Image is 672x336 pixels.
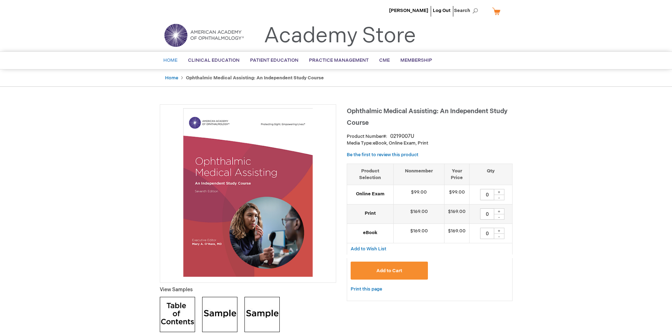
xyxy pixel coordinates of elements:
[379,57,390,63] span: CME
[309,57,369,63] span: Practice Management
[494,233,504,239] div: -
[394,164,444,185] th: Nonmember
[494,195,504,200] div: -
[351,191,390,197] strong: Online Exam
[400,57,432,63] span: Membership
[188,57,240,63] span: Clinical Education
[347,140,513,147] p: eBook, Online Exam, Print
[444,164,470,185] th: Your Price
[163,57,177,63] span: Home
[444,224,470,243] td: $169.00
[494,189,504,195] div: +
[160,297,195,332] img: Click to view
[494,214,504,220] div: -
[160,286,336,293] p: View Samples
[394,224,444,243] td: $169.00
[470,164,512,185] th: Qty
[347,152,418,158] a: Be the first to review this product
[351,210,390,217] strong: Print
[264,23,416,49] a: Academy Store
[433,8,450,13] a: Log Out
[394,204,444,224] td: $169.00
[351,246,386,252] a: Add to Wish List
[244,297,280,332] img: Click to view
[347,108,508,127] span: Ophthalmic Medical Assisting: An Independent Study Course
[390,133,414,140] div: 0219007U
[351,285,382,294] a: Print this page
[480,189,494,200] input: Qty
[351,230,390,236] strong: eBook
[351,262,428,280] button: Add to Cart
[376,268,402,274] span: Add to Cart
[480,228,494,239] input: Qty
[394,185,444,204] td: $99.00
[347,140,373,146] strong: Media Type:
[347,134,387,139] strong: Product Number
[164,108,332,277] img: Ophthalmic Medical Assisting: An Independent Study Course
[347,164,394,185] th: Product Selection
[454,4,481,18] span: Search
[444,204,470,224] td: $169.00
[250,57,298,63] span: Patient Education
[494,208,504,214] div: +
[389,8,428,13] a: [PERSON_NAME]
[202,297,237,332] img: Click to view
[494,228,504,234] div: +
[480,208,494,220] input: Qty
[444,185,470,204] td: $99.00
[186,75,324,81] strong: Ophthalmic Medical Assisting: An Independent Study Course
[165,75,178,81] a: Home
